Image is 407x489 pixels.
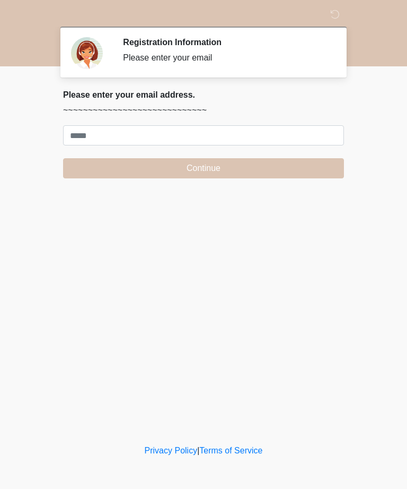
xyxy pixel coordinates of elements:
[52,8,66,21] img: Sm Skin La Laser Logo
[123,37,328,47] h2: Registration Information
[71,37,103,69] img: Agent Avatar
[63,104,344,117] p: ~~~~~~~~~~~~~~~~~~~~~~~~~~~~~
[63,90,344,100] h2: Please enter your email address.
[63,158,344,178] button: Continue
[123,52,328,64] div: Please enter your email
[199,446,262,455] a: Terms of Service
[145,446,198,455] a: Privacy Policy
[197,446,199,455] a: |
